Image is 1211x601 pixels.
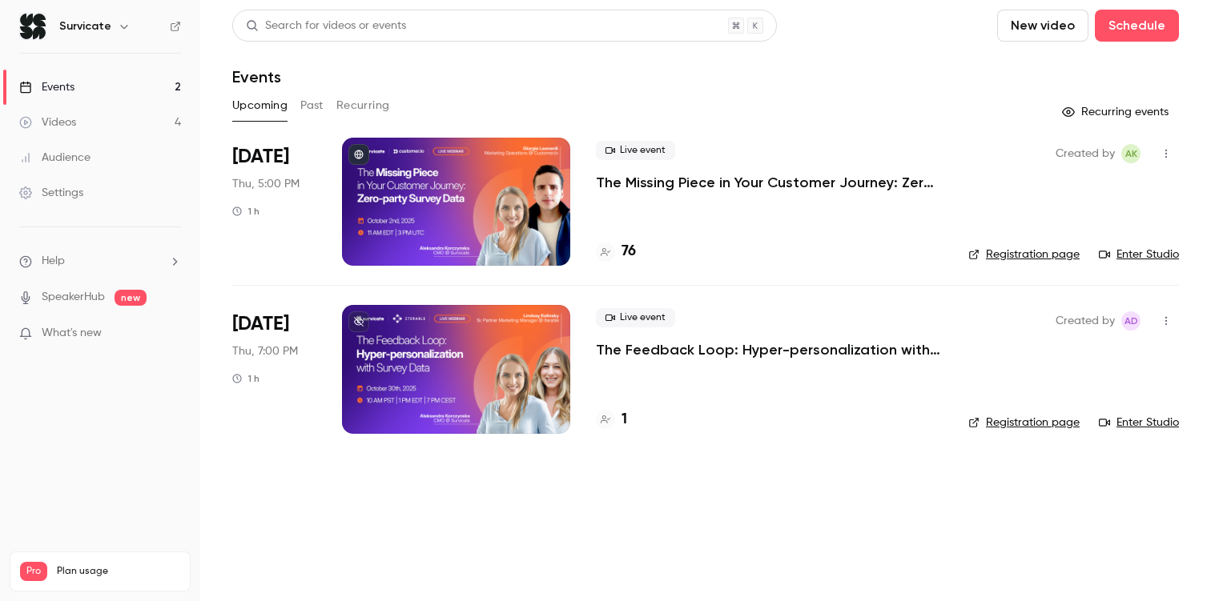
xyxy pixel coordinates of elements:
button: Upcoming [232,93,288,118]
button: Recurring [336,93,390,118]
div: Oct 2 Thu, 11:00 AM (America/New York) [232,138,316,266]
a: Registration page [968,246,1080,262]
div: Events [19,79,74,95]
span: Pro [20,562,47,581]
button: Recurring events [1055,99,1179,125]
h4: 76 [622,241,636,262]
span: [DATE] [232,144,289,170]
a: Enter Studio [1099,246,1179,262]
button: Past [300,93,324,118]
div: Oct 30 Thu, 7:00 PM (Europe/Warsaw) [232,305,316,433]
div: Videos [19,114,76,130]
div: 1 h [232,372,259,385]
h4: 1 [622,409,627,431]
span: Plan usage [57,565,180,578]
a: SpeakerHub [42,289,105,306]
span: Thu, 5:00 PM [232,176,300,192]
span: Created by [1056,311,1115,331]
li: help-dropdown-opener [19,253,181,270]
img: Survicate [20,14,46,39]
span: Help [42,253,65,270]
span: What's new [42,325,102,342]
span: Thu, 7:00 PM [232,343,298,359]
h6: Survicate [59,18,111,34]
div: Audience [19,150,91,166]
span: new [115,290,147,306]
a: Registration page [968,415,1080,431]
span: Live event [596,141,675,160]
a: Enter Studio [1099,415,1179,431]
div: Settings [19,185,83,201]
h1: Events [232,67,281,86]
span: Aleksandra Dworak [1121,311,1141,331]
button: Schedule [1095,10,1179,42]
a: The Missing Piece in Your Customer Journey: Zero-party Survey Data [596,173,943,192]
button: New video [997,10,1088,42]
span: AD [1124,311,1138,331]
span: Created by [1056,144,1115,163]
a: The Feedback Loop: Hyper-personalization with Survey Data [596,340,943,359]
div: 1 h [232,205,259,218]
a: 1 [596,409,627,431]
div: Search for videos or events [246,18,406,34]
span: [DATE] [232,311,289,337]
span: Aleksandra Korczyńska [1121,144,1141,163]
span: Live event [596,308,675,327]
a: 76 [596,241,636,262]
span: AK [1125,144,1137,163]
